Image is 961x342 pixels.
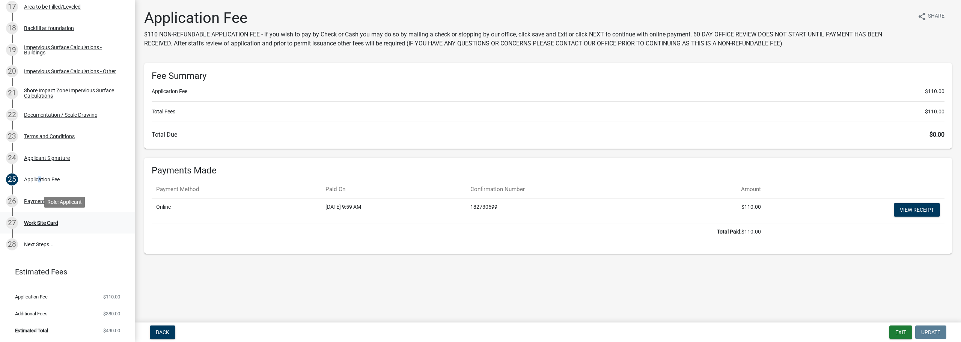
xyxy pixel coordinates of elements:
[15,311,48,316] span: Additional Fees
[672,198,765,223] td: $110.00
[6,65,18,77] div: 20
[6,238,18,250] div: 28
[6,152,18,164] div: 24
[152,198,321,223] td: Online
[144,9,911,27] h1: Application Fee
[103,328,120,333] span: $490.00
[6,217,18,229] div: 27
[24,220,58,226] div: Work Site Card
[6,264,123,279] a: Estimated Fees
[6,87,18,99] div: 21
[928,12,944,21] span: Share
[103,311,120,316] span: $380.00
[921,329,940,335] span: Update
[24,177,60,182] div: Application Fee
[24,45,123,55] div: Impervious Surface Calculations - Buildings
[152,108,944,116] li: Total Fees
[321,181,466,198] th: Paid On
[925,108,944,116] span: $110.00
[6,44,18,56] div: 19
[466,181,672,198] th: Confirmation Number
[925,87,944,95] span: $110.00
[24,26,74,31] div: Backfill at foundation
[889,325,912,339] button: Exit
[24,69,116,74] div: Impervious Surface Calculations - Other
[915,325,946,339] button: Update
[6,1,18,13] div: 17
[917,12,926,21] i: share
[321,198,466,223] td: [DATE] 9:59 AM
[466,198,672,223] td: 182730599
[6,22,18,34] div: 18
[15,328,48,333] span: Estimated Total
[911,9,950,24] button: shareShare
[44,197,85,208] div: Role: Applicant
[672,181,765,198] th: Amount
[24,199,45,204] div: Payment
[6,173,18,185] div: 25
[144,30,911,48] p: $110 NON-REFUNDABLE APPLICATION FEE - If you wish to pay by Check or Cash you may do so by mailin...
[152,87,944,95] li: Application Fee
[152,165,944,176] h6: Payments Made
[152,131,944,138] h6: Total Due
[894,203,940,217] a: View receipt
[152,223,765,240] td: $110.00
[6,109,18,121] div: 22
[717,229,741,235] b: Total Paid:
[156,329,169,335] span: Back
[929,131,944,138] span: $0.00
[24,88,123,98] div: Shore Impact Zone Impervious Surface Calculations
[6,195,18,207] div: 26
[24,155,70,161] div: Applicant Signature
[24,4,81,9] div: Area to be Filled/Leveled
[152,71,944,81] h6: Fee Summary
[15,294,48,299] span: Application Fee
[24,112,98,118] div: Documentation / Scale Drawing
[24,134,75,139] div: Terms and Conditions
[6,130,18,142] div: 23
[152,181,321,198] th: Payment Method
[103,294,120,299] span: $110.00
[150,325,175,339] button: Back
